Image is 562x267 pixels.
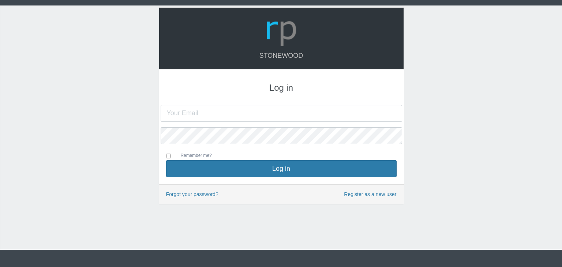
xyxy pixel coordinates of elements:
a: Forgot your password? [166,191,218,197]
h4: Stonewood [166,52,396,60]
button: Log in [166,160,397,177]
h3: Log in [166,83,397,93]
a: Register as a new user [344,190,396,199]
label: Remember me? [173,152,212,160]
input: Your Email [161,105,402,122]
img: Logo [264,13,299,48]
input: Remember me? [166,154,171,158]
